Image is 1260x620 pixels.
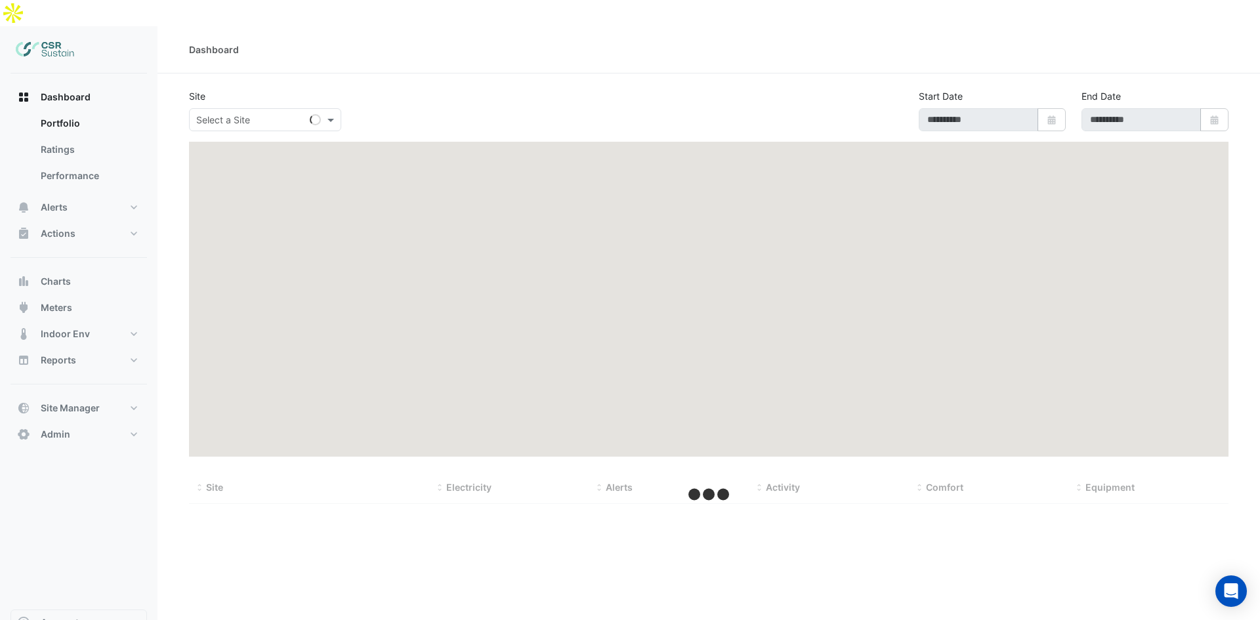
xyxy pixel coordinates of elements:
span: Reports [41,354,76,367]
app-icon: Admin [17,428,30,441]
button: Meters [10,295,147,321]
span: Site [206,482,223,493]
app-icon: Alerts [17,201,30,214]
span: Admin [41,428,70,441]
a: Portfolio [30,110,147,136]
button: Admin [10,421,147,447]
button: Dashboard [10,84,147,110]
button: Reports [10,347,147,373]
span: Electricity [446,482,492,493]
label: Start Date [919,89,963,103]
app-icon: Dashboard [17,91,30,104]
span: Charts [41,275,71,288]
div: Dashboard [189,43,239,56]
button: Actions [10,220,147,247]
span: Meters [41,301,72,314]
span: Actions [41,227,75,240]
button: Indoor Env [10,321,147,347]
div: Dashboard [10,110,147,194]
app-icon: Charts [17,275,30,288]
a: Ratings [30,136,147,163]
span: Alerts [606,482,633,493]
span: Activity [766,482,800,493]
app-icon: Meters [17,301,30,314]
span: Indoor Env [41,327,90,341]
app-icon: Site Manager [17,402,30,415]
app-icon: Indoor Env [17,327,30,341]
button: Charts [10,268,147,295]
button: Alerts [10,194,147,220]
span: Comfort [926,482,963,493]
label: Site [189,89,205,103]
img: Company Logo [16,37,75,63]
span: Dashboard [41,91,91,104]
a: Performance [30,163,147,189]
span: Equipment [1085,482,1135,493]
span: Site Manager [41,402,100,415]
button: Site Manager [10,395,147,421]
app-icon: Reports [17,354,30,367]
label: End Date [1081,89,1121,103]
div: Open Intercom Messenger [1215,575,1247,607]
app-icon: Actions [17,227,30,240]
span: Alerts [41,201,68,214]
